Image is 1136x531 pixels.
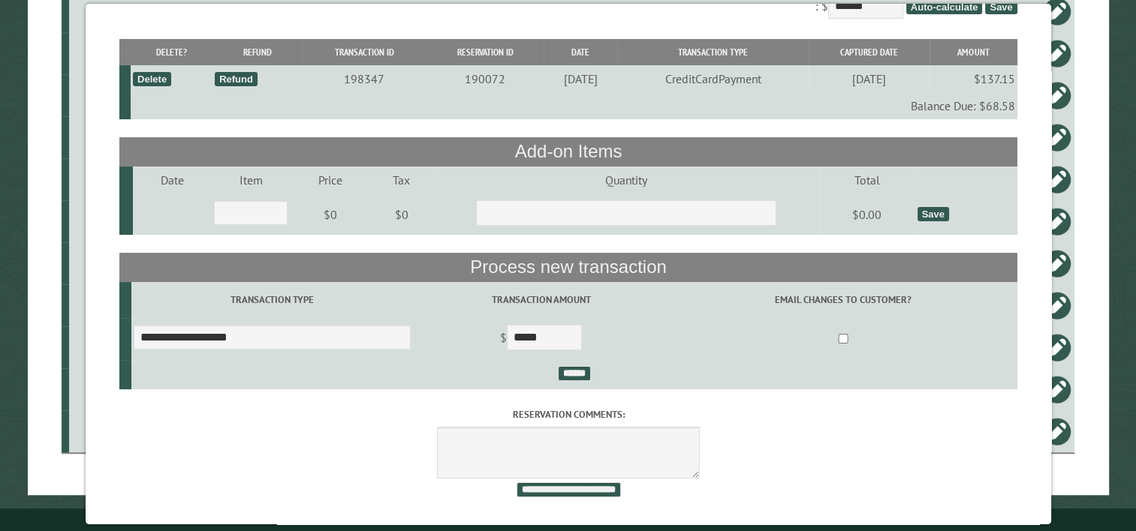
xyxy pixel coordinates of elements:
[75,46,128,61] div: 4
[133,166,212,193] td: Date
[302,39,426,65] th: Transaction ID
[75,298,128,313] div: 6
[432,166,819,193] td: Quantity
[426,39,544,65] th: Reservation ID
[75,88,128,103] div: 31
[809,65,930,92] td: [DATE]
[413,318,669,360] td: $
[75,256,128,271] div: 14
[211,166,290,193] td: Item
[119,407,1017,421] label: Reservation comments:
[75,340,128,355] div: 27
[290,193,370,235] td: $0
[130,92,1017,119] td: Balance Due: $68.58
[930,39,1017,65] th: Amount
[617,65,809,92] td: CreditCardPayment
[75,424,128,439] div: 24
[119,137,1017,166] th: Add-on Items
[671,292,1014,307] label: Email changes to customer?
[75,382,128,397] div: 2
[75,214,128,229] div: 32
[819,166,915,193] td: Total
[212,39,302,65] th: Refund
[133,72,171,86] div: Delete
[617,39,809,65] th: Transaction Type
[75,130,128,145] div: 9
[544,65,617,92] td: [DATE]
[819,193,915,235] td: $0.00
[302,65,426,92] td: 198347
[370,166,432,193] td: Tax
[215,72,258,86] div: Refund
[75,4,128,19] div: 12
[75,172,128,187] div: 34
[370,193,432,235] td: $0
[290,166,370,193] td: Price
[426,65,544,92] td: 190072
[119,253,1017,281] th: Process new transaction
[544,39,617,65] th: Date
[930,65,1017,92] td: $137.15
[809,39,930,65] th: Captured Date
[415,292,666,307] label: Transaction Amount
[134,292,411,307] label: Transaction Type
[130,39,212,65] th: Delete?
[917,207,948,221] div: Save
